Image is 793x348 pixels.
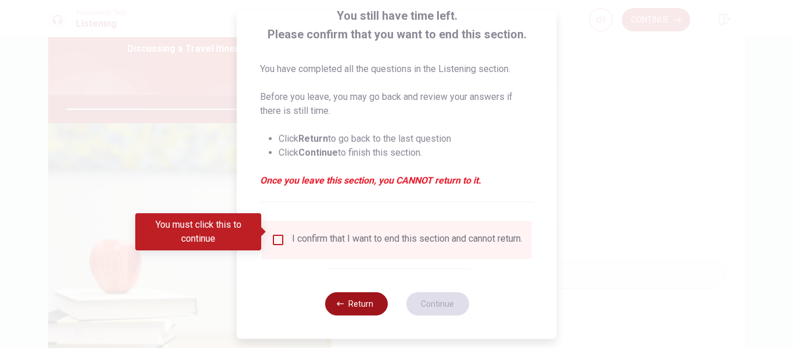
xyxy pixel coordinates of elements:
span: You must click this to continue [271,233,285,247]
p: Before you leave, you may go back and review your answers if there is still time. [260,90,534,118]
p: You have completed all the questions in the Listening section. [260,62,534,76]
strong: Return [298,133,328,144]
button: Continue [406,292,468,315]
strong: Continue [298,147,338,158]
em: Once you leave this section, you CANNOT return to it. [260,174,534,188]
div: You must click this to continue [135,213,261,250]
span: You still have time left. Please confirm that you want to end this section. [260,6,534,44]
button: Return [325,292,387,315]
div: I confirm that I want to end this section and cannot return. [292,233,522,247]
li: Click to finish this section. [279,146,534,160]
li: Click to go back to the last question [279,132,534,146]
